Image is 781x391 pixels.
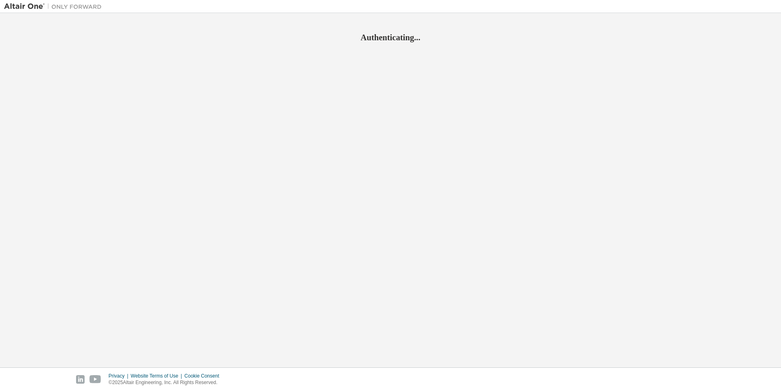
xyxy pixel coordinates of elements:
div: Website Terms of Use [131,373,184,379]
div: Cookie Consent [184,373,224,379]
h2: Authenticating... [4,32,777,43]
img: youtube.svg [89,375,101,384]
img: linkedin.svg [76,375,85,384]
div: Privacy [109,373,131,379]
p: © 2025 Altair Engineering, Inc. All Rights Reserved. [109,379,224,386]
img: Altair One [4,2,106,11]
